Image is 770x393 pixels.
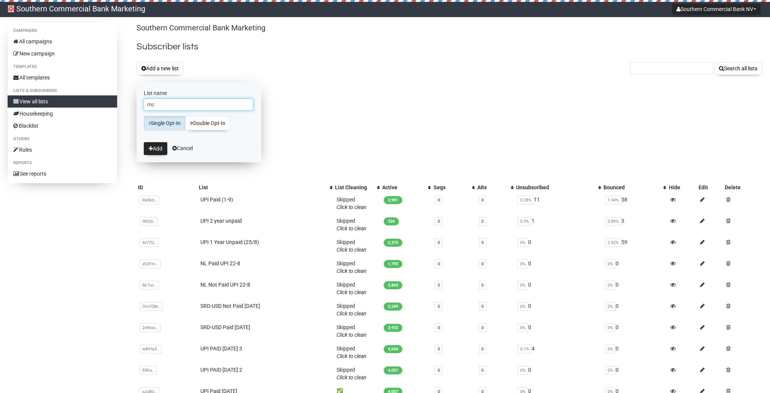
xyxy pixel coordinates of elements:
[605,345,616,353] span: 0%
[481,304,484,309] a: 0
[337,332,367,338] a: Click to clean
[337,353,367,359] a: Click to clean
[481,219,484,224] a: 0
[481,347,484,352] a: 0
[200,218,242,224] a: UPI 2 year unpaid
[477,184,506,191] div: ARs
[8,144,117,156] a: Rules
[337,374,367,380] a: Click to clean
[137,62,184,75] button: Add a new list
[137,182,197,193] th: ID: No sort applied, sorting is disabled
[384,196,402,204] span: 3,981
[172,145,193,151] a: Cancel
[437,347,440,352] a: 0
[140,302,163,311] span: Om7GM..
[384,281,402,289] span: 2,869
[384,324,402,332] span: 3,932
[432,182,476,193] th: Segs: No sort applied, activate to apply an ascending sort
[514,363,602,384] td: 0
[8,120,117,132] a: Blacklist
[514,182,602,193] th: Unsubscribed: No sort applied, activate to apply an ascending sort
[437,325,440,330] a: 0
[514,278,602,299] td: 0
[337,345,367,359] span: Skipped
[514,320,602,342] td: 0
[602,278,667,299] td: 0
[144,142,167,155] button: Add
[138,184,195,191] div: ID
[518,323,528,332] span: 0%
[140,281,159,290] span: BkToc..
[337,218,367,231] span: Skipped
[335,184,373,191] div: List Cleaning
[197,182,333,193] th: List: No sort applied, activate to apply an ascending sort
[144,116,186,130] a: Single Opt-In
[433,184,468,191] div: Segs
[199,184,326,191] div: List
[200,260,240,266] a: NL Paid UPI 22-8
[437,219,440,224] a: 0
[8,48,117,60] a: New campaign
[667,182,697,193] th: Hide: No sort applied, sorting is disabled
[723,182,762,193] th: Delete: No sort applied, sorting is disabled
[602,235,667,257] td: 59
[337,225,367,231] a: Click to clean
[140,238,159,247] span: 4v77G..
[437,368,440,373] a: 0
[605,260,616,268] span: 0%
[8,35,117,48] a: All campaigns
[518,345,532,353] span: 0.1%
[481,198,484,203] a: 0
[605,196,621,204] span: 1.44%
[481,240,484,245] a: 0
[384,260,402,268] span: 1,793
[518,281,528,290] span: 0%
[337,247,367,253] a: Click to clean
[384,366,402,374] span: 4,057
[514,235,602,257] td: 0
[514,299,602,320] td: 0
[337,204,367,210] a: Click to clean
[605,323,616,332] span: 0%
[8,62,117,71] li: Templates
[8,26,117,35] li: Campaigns
[140,196,159,204] span: RaXkb..
[337,196,367,210] span: Skipped
[481,368,484,373] a: 0
[724,184,761,191] div: Delete
[8,135,117,144] li: Others
[476,182,514,193] th: ARs: No sort applied, activate to apply an ascending sort
[481,261,484,266] a: 0
[384,345,402,353] span: 4,054
[518,217,532,226] span: 0.3%
[514,257,602,278] td: 0
[605,217,621,226] span: 0.89%
[514,193,602,214] td: 11
[516,184,594,191] div: Unsubscribed
[8,158,117,168] li: Reports
[602,363,667,384] td: 0
[605,302,616,311] span: 0%
[714,62,762,75] button: Search all lists
[200,367,242,373] a: UPI PAID [DATE] 2
[337,282,367,295] span: Skipped
[518,366,528,375] span: 0%
[8,95,117,108] a: View all lists
[337,303,367,317] span: Skipped
[518,238,528,247] span: 0%
[514,214,602,235] td: 1
[8,168,117,180] a: See reports
[337,239,367,253] span: Skipped
[481,325,484,330] a: 0
[140,345,162,353] span: wWHa3..
[437,198,440,203] a: 0
[602,214,667,235] td: 3
[603,184,660,191] div: Bounced
[602,257,667,278] td: 0
[337,260,367,274] span: Skipped
[337,268,367,274] a: Click to clean
[333,182,381,193] th: List Cleaning: No sort applied, activate to apply an ascending sort
[140,323,160,332] span: 2vWws..
[8,86,117,95] li: Lists & subscribers
[437,304,440,309] a: 0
